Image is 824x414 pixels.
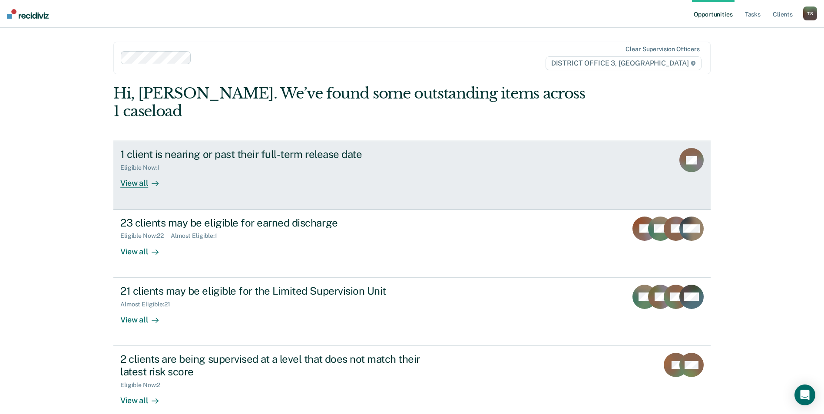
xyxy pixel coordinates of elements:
[120,171,169,188] div: View all
[803,7,817,20] button: TS
[120,381,167,389] div: Eligible Now : 2
[7,9,49,19] img: Recidiviz
[546,56,702,70] span: DISTRICT OFFICE 3, [GEOGRAPHIC_DATA]
[120,285,425,297] div: 21 clients may be eligible for the Limited Supervision Unit
[803,7,817,20] div: T S
[113,141,711,209] a: 1 client is nearing or past their full-term release dateEligible Now:1View all
[120,232,171,240] div: Eligible Now : 22
[120,308,169,325] div: View all
[120,164,166,171] div: Eligible Now : 1
[171,232,224,240] div: Almost Eligible : 1
[120,240,169,256] div: View all
[120,301,177,308] div: Almost Eligible : 21
[113,278,711,346] a: 21 clients may be eligible for the Limited Supervision UnitAlmost Eligible:21View all
[120,388,169,405] div: View all
[120,353,425,378] div: 2 clients are being supervised at a level that does not match their latest risk score
[113,210,711,278] a: 23 clients may be eligible for earned dischargeEligible Now:22Almost Eligible:1View all
[113,85,591,120] div: Hi, [PERSON_NAME]. We’ve found some outstanding items across 1 caseload
[120,148,425,161] div: 1 client is nearing or past their full-term release date
[794,384,815,405] div: Open Intercom Messenger
[625,46,699,53] div: Clear supervision officers
[120,217,425,229] div: 23 clients may be eligible for earned discharge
